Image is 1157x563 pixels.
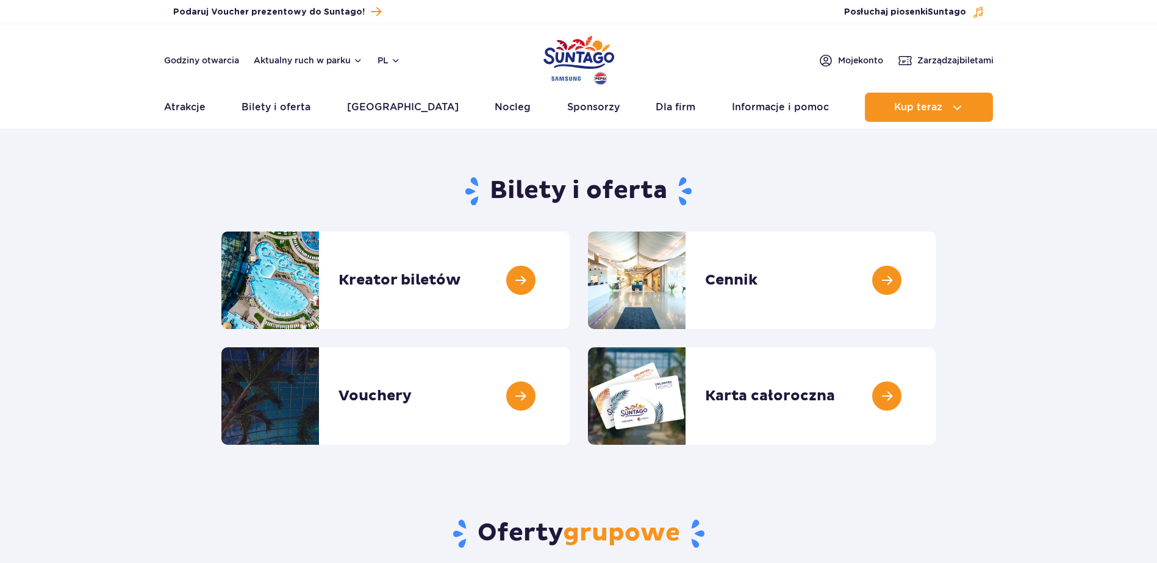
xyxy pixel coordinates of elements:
a: Park of Poland [543,30,614,87]
a: Mojekonto [818,53,883,68]
h2: Oferty [221,518,936,550]
a: Bilety i oferta [242,93,310,122]
a: Atrakcje [164,93,206,122]
span: Kup teraz [894,102,942,113]
button: Posłuchaj piosenkiSuntago [844,6,984,18]
span: grupowe [563,518,680,548]
span: Suntago [928,8,966,16]
a: Zarządzajbiletami [898,53,994,68]
a: [GEOGRAPHIC_DATA] [347,93,459,122]
a: Dla firm [656,93,695,122]
a: Informacje i pomoc [732,93,829,122]
button: Aktualny ruch w parku [254,55,363,65]
button: Kup teraz [865,93,993,122]
span: Podaruj Voucher prezentowy do Suntago! [173,6,365,18]
button: pl [378,54,401,66]
h1: Bilety i oferta [221,175,936,207]
a: Godziny otwarcia [164,54,239,66]
a: Sponsorzy [567,93,620,122]
span: Moje konto [838,54,883,66]
span: Zarządzaj biletami [917,54,994,66]
span: Posłuchaj piosenki [844,6,966,18]
a: Podaruj Voucher prezentowy do Suntago! [173,4,381,20]
a: Nocleg [495,93,531,122]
